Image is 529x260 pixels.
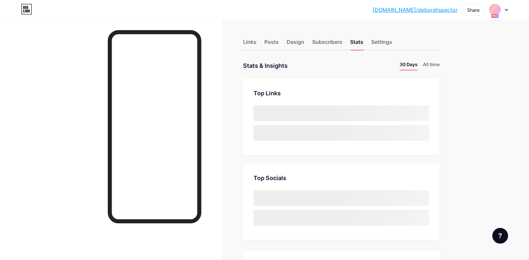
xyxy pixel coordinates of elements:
[373,6,458,14] a: [DOMAIN_NAME]/deborahspector
[243,38,256,50] div: Links
[400,61,418,70] li: 30 Days
[243,61,288,70] div: Stats & Insights
[423,61,440,70] li: All time
[371,38,392,50] div: Settings
[287,38,304,50] div: Design
[350,38,363,50] div: Stats
[264,38,279,50] div: Posts
[312,38,342,50] div: Subscribers
[254,89,429,98] div: Top Links
[467,7,480,13] div: Share
[254,174,429,182] div: Top Socials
